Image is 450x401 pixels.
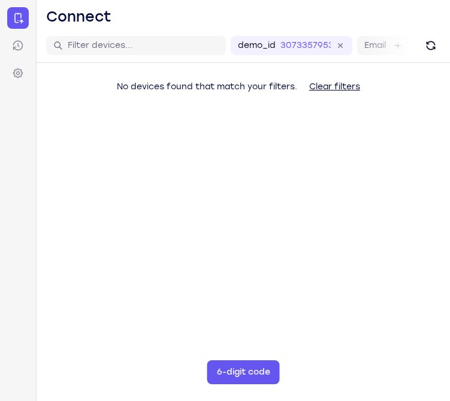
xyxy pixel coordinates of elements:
span: No devices found that match your filters. [117,82,297,92]
label: demo_id [238,40,276,52]
button: Clear filters [300,75,370,99]
h1: Connect [46,7,111,26]
button: 6-digit code [207,360,280,384]
label: Email [364,40,386,52]
a: Settings [7,62,29,84]
a: Connect [7,7,29,29]
input: Filter devices... [68,40,219,52]
button: Refresh [421,36,440,55]
a: Sessions [7,35,29,56]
